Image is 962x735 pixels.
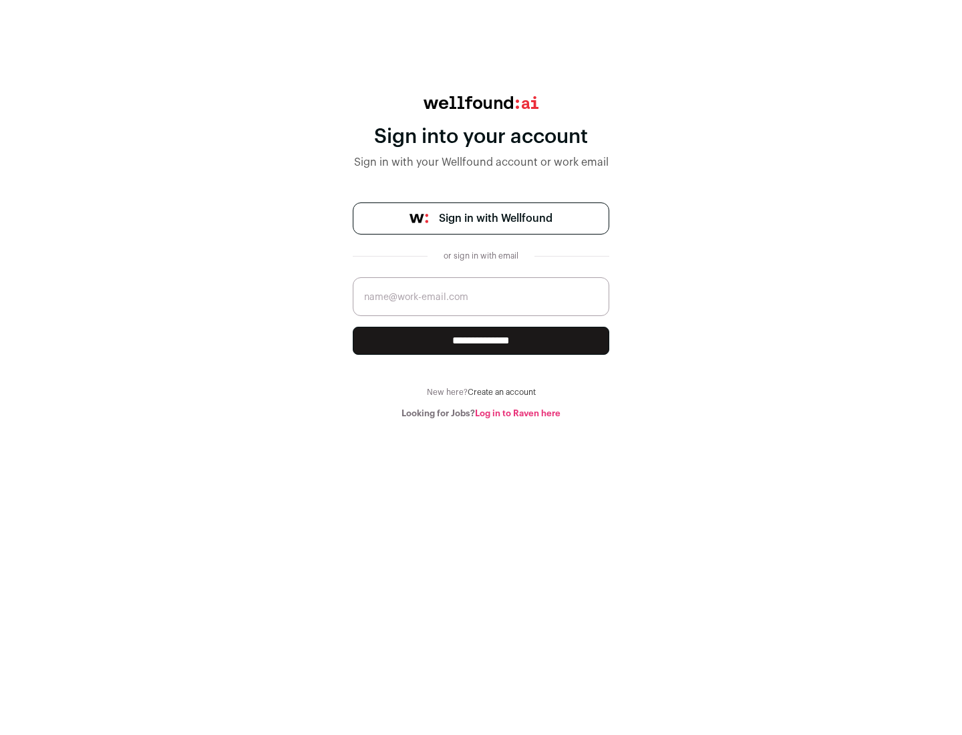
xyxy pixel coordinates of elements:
[353,125,609,149] div: Sign into your account
[353,387,609,398] div: New here?
[353,408,609,419] div: Looking for Jobs?
[353,202,609,235] a: Sign in with Wellfound
[410,214,428,223] img: wellfound-symbol-flush-black-fb3c872781a75f747ccb3a119075da62bfe97bd399995f84a933054e44a575c4.png
[353,154,609,170] div: Sign in with your Wellfound account or work email
[475,409,560,418] a: Log in to Raven here
[353,277,609,316] input: name@work-email.com
[439,210,552,227] span: Sign in with Wellfound
[438,251,524,261] div: or sign in with email
[468,388,536,396] a: Create an account
[424,96,538,109] img: wellfound:ai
